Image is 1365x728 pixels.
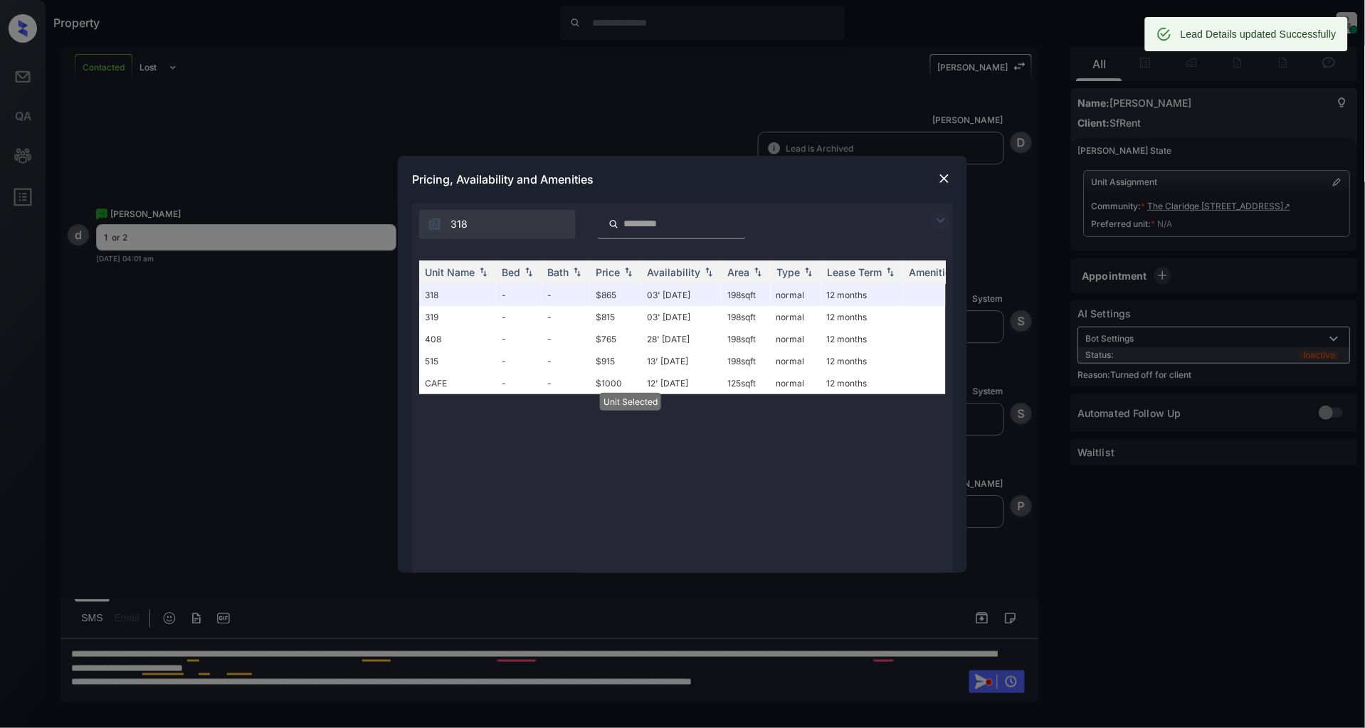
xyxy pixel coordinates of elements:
img: sorting [702,267,716,277]
td: $1000 [590,372,641,394]
img: sorting [621,267,636,277]
div: Unit Name [425,266,475,278]
img: sorting [476,267,490,277]
td: normal [771,328,821,350]
td: - [542,328,590,350]
td: normal [771,350,821,372]
td: - [496,328,542,350]
img: sorting [801,267,816,277]
td: - [542,372,590,394]
td: 03' [DATE] [641,284,722,306]
td: 03' [DATE] [641,306,722,328]
div: Availability [647,266,700,278]
div: Amenities [909,266,956,278]
td: - [542,284,590,306]
td: 515 [419,350,496,372]
td: $815 [590,306,641,328]
span: 318 [450,216,468,232]
td: 28' [DATE] [641,328,722,350]
td: 12 months [821,306,903,328]
td: 319 [419,306,496,328]
img: close [937,172,952,186]
td: normal [771,372,821,394]
img: icon-zuma [428,217,442,231]
img: icon-zuma [932,212,949,229]
td: 12 months [821,284,903,306]
div: Price [596,266,620,278]
td: 12 months [821,350,903,372]
td: 198 sqft [722,284,771,306]
td: CAFE [419,372,496,394]
img: sorting [751,267,765,277]
td: 198 sqft [722,306,771,328]
img: sorting [570,267,584,277]
td: - [496,306,542,328]
div: Pricing, Availability and Amenities [398,156,967,203]
td: - [496,284,542,306]
td: - [542,350,590,372]
td: 318 [419,284,496,306]
div: Area [727,266,749,278]
td: 12' [DATE] [641,372,722,394]
div: Lease Term [827,266,882,278]
td: - [496,350,542,372]
img: icon-zuma [608,218,619,231]
div: Bed [502,266,520,278]
td: $865 [590,284,641,306]
td: 12 months [821,372,903,394]
div: Type [776,266,800,278]
img: sorting [522,267,536,277]
div: Lead Details updated Successfully [1181,21,1337,47]
td: normal [771,284,821,306]
td: - [542,306,590,328]
td: 198 sqft [722,350,771,372]
div: Bath [547,266,569,278]
td: - [496,372,542,394]
td: 198 sqft [722,328,771,350]
img: sorting [883,267,897,277]
td: 408 [419,328,496,350]
td: 12 months [821,328,903,350]
td: normal [771,306,821,328]
td: $915 [590,350,641,372]
td: 125 sqft [722,372,771,394]
td: $765 [590,328,641,350]
td: 13' [DATE] [641,350,722,372]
